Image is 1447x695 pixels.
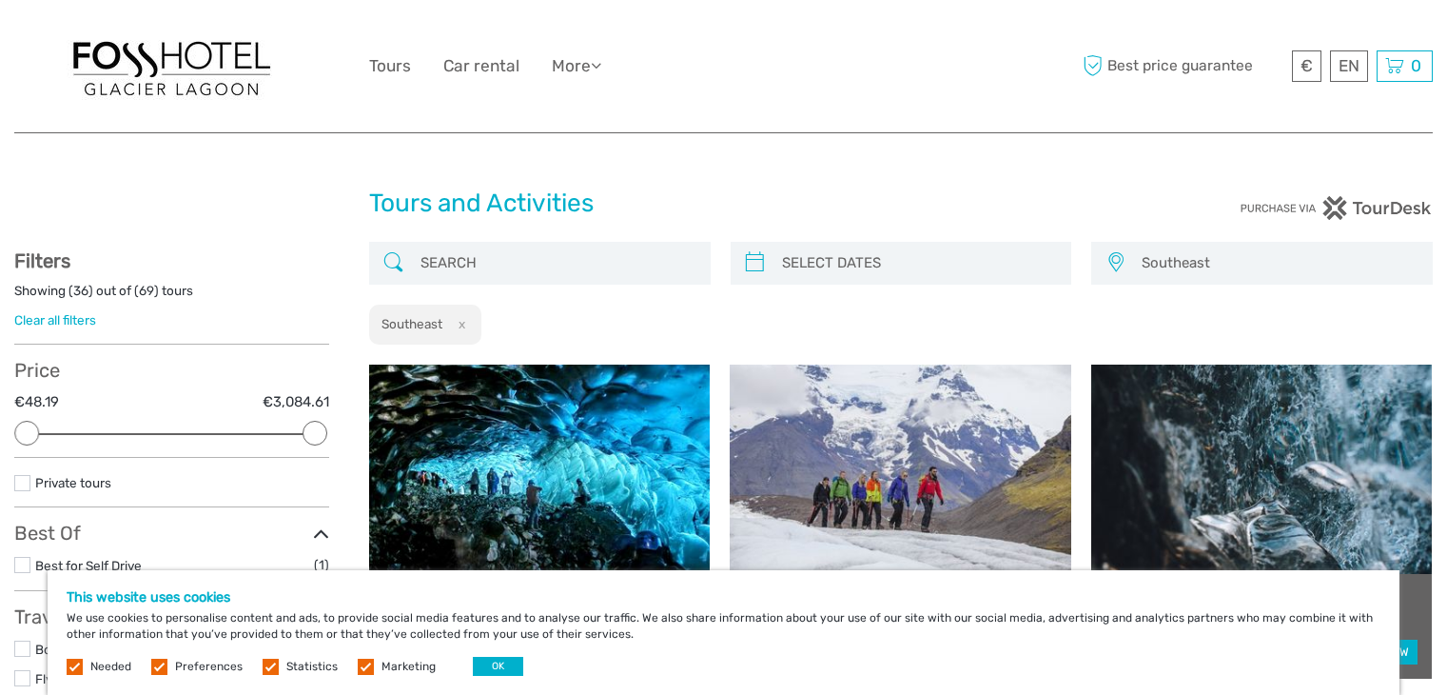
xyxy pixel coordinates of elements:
[48,570,1399,695] div: We use cookies to personalise content and ads, to provide social media features and to analyse ou...
[1133,248,1423,279] button: Southeast
[1408,56,1424,75] span: 0
[35,475,111,490] a: Private tours
[14,606,329,628] h3: Travel Method
[14,249,70,272] strong: Filters
[286,659,338,675] label: Statistics
[73,282,88,300] label: 36
[139,282,154,300] label: 69
[1078,50,1287,82] span: Best price guarantee
[1330,50,1368,82] div: EN
[381,316,442,331] h2: Southeast
[1240,196,1433,220] img: PurchaseViaTourDesk.png
[35,558,142,573] a: Best for Self Drive
[263,392,329,412] label: €3,084.61
[1300,56,1313,75] span: €
[67,32,276,100] img: 1303-6910c56d-1cb8-4c54-b886-5f11292459f5_logo_big.jpg
[90,659,131,675] label: Needed
[445,314,471,334] button: x
[14,522,329,545] h3: Best Of
[473,657,523,676] button: OK
[552,52,601,80] a: More
[413,247,701,280] input: SEARCH
[67,589,1380,606] h5: This website uses cookies
[14,359,329,382] h3: Price
[35,642,63,657] a: Boat
[14,282,329,311] div: Showing ( ) out of ( ) tours
[14,312,96,328] a: Clear all filters
[443,52,519,80] a: Car rental
[381,659,436,675] label: Marketing
[369,52,411,80] a: Tours
[314,554,329,576] span: (1)
[774,247,1063,280] input: SELECT DATES
[175,659,243,675] label: Preferences
[14,392,59,412] label: €48.19
[35,671,70,686] a: Flying
[369,189,1079,219] h1: Tours and Activities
